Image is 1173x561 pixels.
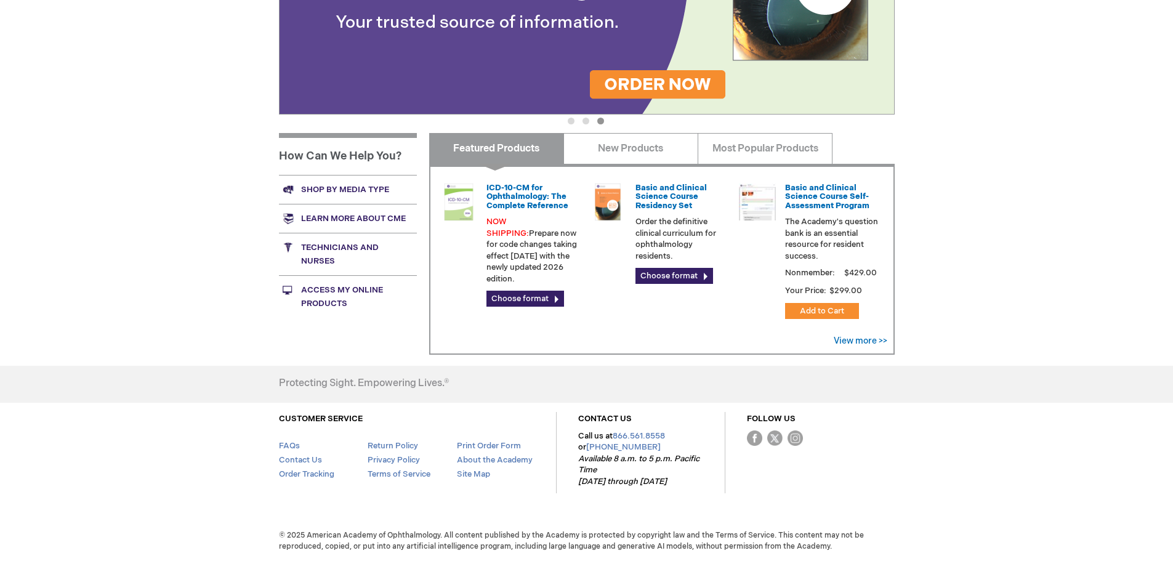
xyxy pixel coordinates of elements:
a: Most Popular Products [698,133,832,164]
img: Twitter [767,430,783,446]
a: Shop by media type [279,175,417,204]
em: Available 8 a.m. to 5 p.m. Pacific Time [DATE] through [DATE] [578,454,699,486]
h1: How Can We Help You? [279,133,417,175]
img: 0120008u_42.png [440,184,477,220]
a: Featured Products [429,133,564,164]
button: Add to Cart [785,303,859,319]
p: The Academy's question bank is an essential resource for resident success. [785,216,879,262]
h4: Protecting Sight. Empowering Lives.® [279,378,449,389]
strong: Your Price: [785,286,826,296]
a: 866.561.8558 [613,431,665,441]
a: FOLLOW US [747,414,796,424]
a: Order Tracking [279,469,334,479]
p: Call us at or [578,430,703,488]
a: Basic and Clinical Science Course Self-Assessment Program [785,183,869,211]
a: View more >> [834,336,887,346]
a: Site Map [457,469,490,479]
a: Choose format [486,291,564,307]
span: Add to Cart [800,306,844,316]
p: Prepare now for code changes taking effect [DATE] with the newly updated 2026 edition. [486,216,580,285]
a: Privacy Policy [368,455,420,465]
span: $299.00 [828,286,864,296]
p: Order the definitive clinical curriculum for ophthalmology residents. [635,216,729,262]
a: Return Policy [368,441,418,451]
a: Learn more about CME [279,204,417,233]
a: Access My Online Products [279,275,417,318]
a: CONTACT US [578,414,632,424]
strong: Nonmember: [785,265,835,281]
button: 2 of 3 [582,118,589,124]
a: Print Order Form [457,441,521,451]
a: Terms of Service [368,469,430,479]
img: Facebook [747,430,762,446]
button: 3 of 3 [597,118,604,124]
button: 1 of 3 [568,118,574,124]
font: NOW SHIPPING: [486,217,529,238]
a: FAQs [279,441,300,451]
a: Technicians and nurses [279,233,417,275]
span: © 2025 American Academy of Ophthalmology. All content published by the Academy is protected by co... [270,530,904,551]
a: Basic and Clinical Science Course Residency Set [635,183,707,211]
img: 02850963u_47.png [589,184,626,220]
a: New Products [563,133,698,164]
a: CUSTOMER SERVICE [279,414,363,424]
a: About the Academy [457,455,533,465]
a: ICD-10-CM for Ophthalmology: The Complete Reference [486,183,568,211]
a: Contact Us [279,455,322,465]
span: $429.00 [842,268,879,278]
img: instagram [788,430,803,446]
a: Choose format [635,268,713,284]
img: bcscself_20.jpg [739,184,776,220]
a: [PHONE_NUMBER] [586,442,661,452]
